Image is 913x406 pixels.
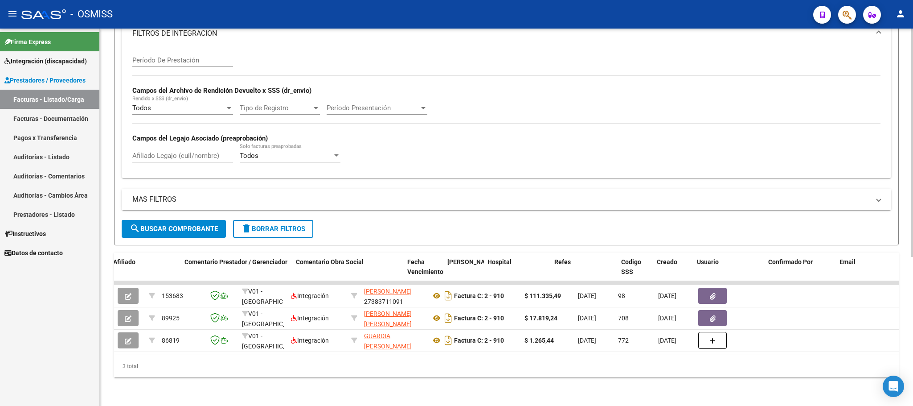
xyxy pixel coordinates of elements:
button: Borrar Filtros [233,220,313,238]
span: Codigo SSS [621,258,641,276]
datatable-header-cell: Usuario [693,253,765,292]
mat-icon: delete [241,223,252,234]
span: Todos [132,104,151,112]
span: Firma Express [4,37,51,47]
mat-expansion-panel-header: FILTROS DE INTEGRACION [122,19,891,48]
div: 27146755947 [364,331,424,350]
span: Comentario Obra Social [296,258,364,265]
div: Open Intercom Messenger [883,376,904,397]
div: 27335581453 [364,309,424,327]
span: 98 [618,292,625,299]
span: Todos [240,152,258,160]
strong: Campos del Legajo Asociado (preaprobación) [132,134,268,142]
datatable-header-cell: Fecha Confimado [444,253,484,292]
datatable-header-cell: Fecha Vencimiento [404,253,444,292]
span: Afiliado [113,258,135,265]
datatable-header-cell: Creado [653,253,693,292]
span: [DATE] [578,315,596,322]
i: Descargar documento [442,289,454,303]
mat-panel-title: MAS FILTROS [132,195,870,204]
strong: $ 1.265,44 [524,337,554,344]
span: Datos de contacto [4,248,63,258]
span: Refes [554,258,571,265]
span: Confirmado Por [768,258,813,265]
span: Hospital [487,258,512,265]
span: Integración [291,292,329,299]
span: Prestadores / Proveedores [4,75,86,85]
strong: $ 111.335,49 [524,292,561,299]
button: Buscar Comprobante [122,220,226,238]
strong: Factura C: 2 - 910 [454,292,504,299]
span: [DATE] [658,292,676,299]
span: [DATE] [578,337,596,344]
span: Usuario [697,258,719,265]
strong: Factura C: 2 - 910 [454,315,504,322]
mat-icon: person [895,8,906,19]
span: [PERSON_NAME] [447,258,495,265]
span: Email [839,258,856,265]
span: 772 [618,337,629,344]
span: [DATE] [658,315,676,322]
strong: Campos del Archivo de Rendición Devuelto x SSS (dr_envio) [132,87,311,95]
datatable-header-cell: Codigo SSS [618,253,653,292]
span: Fecha Vencimiento [407,258,443,276]
datatable-header-cell: Comentario Prestador / Gerenciador [181,253,292,292]
span: Integración (discapacidad) [4,56,87,66]
i: Descargar documento [442,333,454,348]
span: Período Presentación [327,104,419,112]
span: Integración [291,315,329,322]
strong: Factura C: 2 - 910 [454,337,504,344]
datatable-header-cell: Confirmado Por [765,253,836,292]
span: Tipo de Registro [240,104,312,112]
span: Buscar Comprobante [130,225,218,233]
mat-icon: menu [7,8,18,19]
mat-expansion-panel-header: MAS FILTROS [122,189,891,210]
span: - OSMISS [70,4,113,24]
datatable-header-cell: Refes [551,253,618,292]
datatable-header-cell: Hospital [484,253,551,292]
span: Borrar Filtros [241,225,305,233]
span: [PERSON_NAME] [PERSON_NAME] [364,310,412,327]
datatable-header-cell: Afiliado [110,253,181,292]
span: 708 [618,315,629,322]
span: Creado [657,258,677,265]
span: Integración [291,337,329,344]
datatable-header-cell: Comentario Obra Social [292,253,404,292]
span: 153683 [162,292,183,299]
div: 27383711091 [364,286,424,305]
span: Instructivos [4,229,46,239]
strong: $ 17.819,24 [524,315,557,322]
i: Descargar documento [442,311,454,325]
span: [DATE] [578,292,596,299]
span: 89925 [162,315,180,322]
span: 86819 [162,337,180,344]
span: [PERSON_NAME] [364,288,412,295]
div: 3 total [114,355,899,377]
mat-panel-title: FILTROS DE INTEGRACION [132,29,870,38]
span: [DATE] [658,337,676,344]
div: FILTROS DE INTEGRACION [122,48,891,178]
mat-icon: search [130,223,140,234]
span: GUARDIA [PERSON_NAME] [364,332,412,350]
span: Comentario Prestador / Gerenciador [184,258,287,265]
